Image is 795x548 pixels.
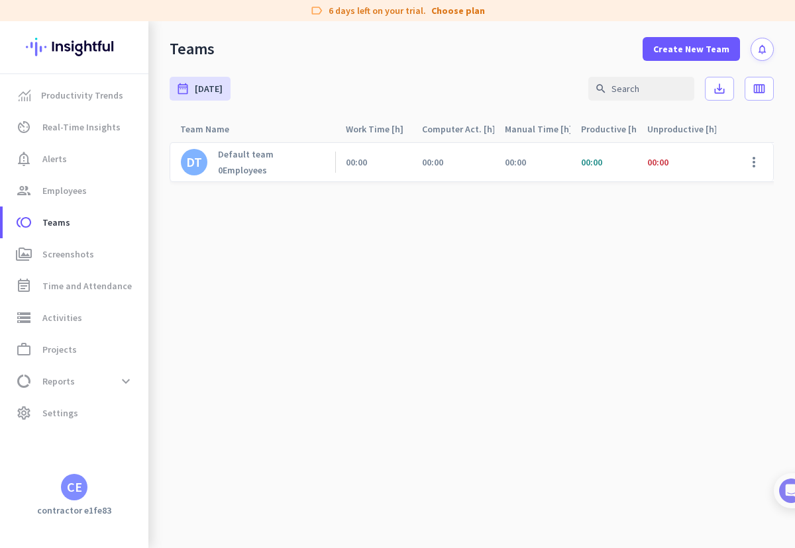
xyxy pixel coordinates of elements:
button: expand_more [114,369,138,393]
p: Default team [218,148,274,160]
span: 00:00 [727,156,748,168]
button: notifications [751,38,774,61]
i: search [595,83,607,95]
a: Choose plan [431,4,485,17]
span: 00:00 [505,156,526,168]
div: Work Time [h] [346,120,411,138]
span: Employees [42,183,87,199]
i: work_outline [16,342,32,357]
span: Create New Team [653,42,729,56]
button: save_alt [705,77,734,101]
span: [DATE] [195,82,223,95]
a: data_usageReportsexpand_more [3,365,148,397]
span: 00:00 [581,156,602,168]
a: settingsSettings [3,397,148,429]
i: save_alt [713,82,726,95]
div: Neutral [h] [727,120,782,138]
a: work_outlineProjects [3,334,148,365]
div: Teams [170,39,215,59]
a: notification_importantAlerts [3,143,148,175]
button: more_vert [738,146,770,178]
div: Manual Time [h] [505,120,570,138]
b: 0 [218,164,223,176]
i: notifications [757,44,768,55]
span: Settings [42,405,78,421]
div: Employees [218,164,274,176]
i: notification_important [16,151,32,167]
a: tollTeams [3,206,148,238]
div: Computer Act. [h] [422,120,494,138]
span: 00:00 [647,156,668,168]
button: Create New Team [643,37,740,61]
div: Team Name [180,120,245,138]
div: DT [186,156,202,169]
img: Insightful logo [26,21,123,73]
i: event_note [16,278,32,294]
div: Productive [h] [581,120,637,138]
i: date_range [176,82,189,95]
button: calendar_view_week [745,77,774,101]
i: settings [16,405,32,421]
span: 00:00 [346,156,367,168]
i: toll [16,214,32,230]
input: Search [588,77,694,101]
div: Unproductive [h] [647,120,716,138]
span: Activities [42,310,82,326]
span: Screenshots [42,246,94,262]
span: Real-Time Insights [42,119,121,135]
i: data_usage [16,373,32,389]
a: event_noteTime and Attendance [3,270,148,302]
span: Teams [42,214,70,230]
a: perm_mediaScreenshots [3,238,148,270]
i: storage [16,310,32,326]
i: group [16,183,32,199]
div: CE [67,480,82,494]
a: storageActivities [3,302,148,334]
a: groupEmployees [3,175,148,206]
span: Projects [42,342,77,357]
i: perm_media [16,246,32,262]
span: Alerts [42,151,67,167]
span: Reports [42,373,75,389]
a: menu-itemProductivity Trends [3,79,148,111]
i: calendar_view_week [753,82,766,95]
i: av_timer [16,119,32,135]
i: label [310,4,323,17]
span: 00:00 [422,156,443,168]
img: menu-item [19,89,30,101]
span: Productivity Trends [41,87,123,103]
a: DTDefault team0Employees [181,148,274,176]
span: Time and Attendance [42,278,132,294]
a: av_timerReal-Time Insights [3,111,148,143]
